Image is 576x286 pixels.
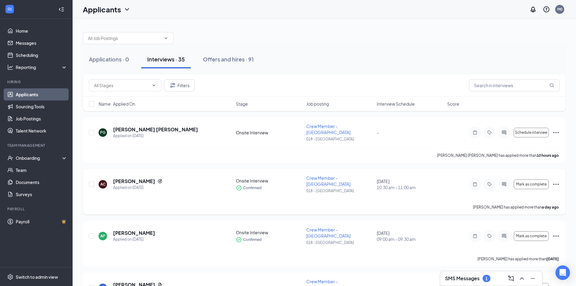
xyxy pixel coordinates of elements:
[169,82,176,89] svg: Filter
[7,274,13,280] svg: Settings
[16,64,68,70] div: Reporting
[469,79,560,91] input: Search in interviews
[16,49,67,61] a: Scheduling
[377,236,444,242] span: 09:00 am - 09:30 am
[552,129,560,136] svg: Ellipses
[306,227,350,238] span: Crew Member - [GEOGRAPHIC_DATA]
[507,275,515,282] svg: ComposeMessage
[445,275,480,282] h3: SMS Messages
[549,83,554,88] svg: MagnifyingGlass
[89,55,129,63] div: Applications · 0
[236,185,242,191] svg: CheckmarkCircle
[377,178,444,190] div: [DATE]
[306,240,373,245] p: 018 - [GEOGRAPHIC_DATA]
[306,101,329,107] span: Job posting
[243,237,262,243] span: Confirmed
[552,181,560,188] svg: Ellipses
[500,182,508,187] svg: ActiveChat
[486,130,493,135] svg: Tag
[506,274,516,283] button: ComposeMessage
[500,130,508,135] svg: ActiveChat
[471,234,479,238] svg: Note
[236,178,303,184] div: Onsite Interview
[306,175,350,187] span: Crew Member - [GEOGRAPHIC_DATA]
[486,234,493,238] svg: Tag
[83,4,121,15] h1: Applicants
[123,6,131,13] svg: ChevronDown
[16,176,67,188] a: Documents
[113,236,155,242] div: Applied on [DATE]
[16,25,67,37] a: Home
[471,130,479,135] svg: Note
[16,37,67,49] a: Messages
[16,113,67,125] a: Job Postings
[16,100,67,113] a: Sourcing Tools
[100,182,106,187] div: AC
[16,164,67,176] a: Team
[99,101,135,107] span: Name · Applied On
[514,231,549,241] button: Mark as complete
[158,179,162,184] svg: Reapply
[557,7,562,12] div: M0
[552,232,560,240] svg: Ellipses
[243,185,262,191] span: Confirmed
[306,123,350,135] span: Crew Member - [GEOGRAPHIC_DATA]
[7,143,66,148] div: Team Management
[113,185,162,191] div: Applied on [DATE]
[164,79,195,91] button: Filter Filters
[516,234,547,238] span: Mark as complete
[151,83,156,88] svg: ChevronDown
[515,130,548,135] span: Schedule interview
[485,276,488,281] div: 1
[514,128,549,137] button: Schedule interview
[514,179,549,189] button: Mark as complete
[58,6,64,12] svg: Collapse
[236,237,242,243] svg: CheckmarkCircle
[100,233,105,238] div: AP
[473,205,560,210] p: [PERSON_NAME] has applied more than .
[94,82,149,89] input: All Stages
[113,126,198,133] h5: [PERSON_NAME] [PERSON_NAME]
[7,206,66,212] div: Payroll
[88,35,161,41] input: All Job Postings
[100,130,106,135] div: PG
[377,230,444,242] div: [DATE]
[377,101,415,107] span: Interview Schedule
[529,275,536,282] svg: Minimize
[7,155,13,161] svg: UserCheck
[16,125,67,137] a: Talent Network
[471,182,479,187] svg: Note
[528,274,538,283] button: Minimize
[16,215,67,228] a: PayrollCrown
[113,230,155,236] h5: [PERSON_NAME]
[236,101,248,107] span: Stage
[437,153,560,158] p: [PERSON_NAME] [PERSON_NAME] has applied more than .
[236,130,303,136] div: Onsite Interview
[486,182,493,187] svg: Tag
[236,229,303,235] div: Onsite Interview
[529,6,537,13] svg: Notifications
[7,64,13,70] svg: Analysis
[306,188,373,193] p: 018 - [GEOGRAPHIC_DATA]
[7,6,13,12] svg: WorkstreamLogo
[377,130,379,135] span: -
[518,275,526,282] svg: ChevronUp
[546,257,559,261] b: [DATE]
[16,88,67,100] a: Applicants
[113,133,198,139] div: Applied on [DATE]
[542,205,559,209] b: a day ago
[377,184,444,190] span: 10:30 am - 11:00 am
[147,55,185,63] div: Interviews · 35
[164,36,168,41] svg: ChevronDown
[7,79,66,84] div: Hiring
[16,188,67,200] a: Surveys
[555,265,570,280] div: Open Intercom Messenger
[16,274,58,280] div: Switch to admin view
[516,182,547,186] span: Mark as complete
[500,234,508,238] svg: ActiveChat
[113,178,155,185] h5: [PERSON_NAME]
[543,6,550,13] svg: QuestionInfo
[203,55,254,63] div: Offers and hires · 91
[306,136,373,142] p: 018 - [GEOGRAPHIC_DATA]
[447,101,459,107] span: Score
